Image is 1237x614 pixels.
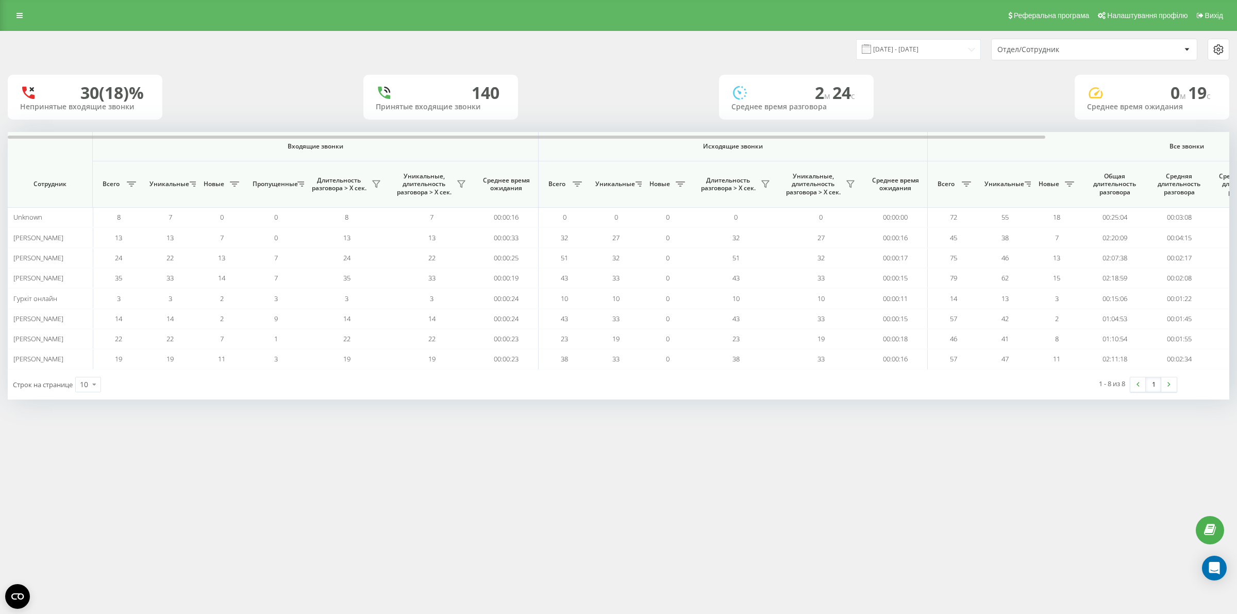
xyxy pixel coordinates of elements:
[1001,314,1009,323] span: 42
[561,314,568,323] span: 43
[169,294,172,303] span: 3
[430,294,433,303] span: 3
[863,227,928,247] td: 00:00:16
[863,268,928,288] td: 00:00:15
[220,212,224,222] span: 0
[666,334,670,343] span: 0
[1053,354,1060,363] span: 11
[563,212,566,222] span: 0
[80,83,144,103] div: 30 (18)%
[647,180,673,188] span: Новые
[732,273,740,283] span: 43
[950,212,957,222] span: 72
[474,268,539,288] td: 00:00:19
[343,253,350,262] span: 24
[612,273,620,283] span: 33
[1147,288,1211,308] td: 00:01:22
[474,207,539,227] td: 00:00:16
[428,354,436,363] span: 19
[863,349,928,369] td: 00:00:16
[561,354,568,363] span: 38
[1082,207,1147,227] td: 00:25:04
[732,253,740,262] span: 51
[428,273,436,283] span: 33
[1207,90,1211,102] span: c
[1082,288,1147,308] td: 00:15:06
[13,212,42,222] span: Unknown
[1147,248,1211,268] td: 00:02:17
[612,314,620,323] span: 33
[115,233,122,242] span: 13
[166,354,174,363] span: 19
[253,180,294,188] span: Пропущенные
[731,103,861,111] div: Среднее время разговора
[274,294,278,303] span: 3
[612,253,620,262] span: 32
[1053,273,1060,283] span: 15
[544,180,570,188] span: Всего
[666,253,670,262] span: 0
[343,334,350,343] span: 22
[832,81,855,104] span: 24
[819,212,823,222] span: 0
[1055,314,1059,323] span: 2
[428,253,436,262] span: 22
[612,294,620,303] span: 10
[343,314,350,323] span: 14
[950,354,957,363] span: 57
[561,233,568,242] span: 32
[1180,90,1188,102] span: м
[815,81,832,104] span: 2
[1055,334,1059,343] span: 8
[169,212,172,222] span: 7
[950,334,957,343] span: 46
[732,354,740,363] span: 38
[1146,377,1161,392] a: 1
[1087,103,1217,111] div: Среднее время ожидания
[595,180,632,188] span: Уникальные
[13,233,63,242] span: [PERSON_NAME]
[343,273,350,283] span: 35
[1001,273,1009,283] span: 62
[732,233,740,242] span: 32
[666,354,670,363] span: 0
[1036,180,1062,188] span: Новые
[98,180,124,188] span: Всего
[220,294,224,303] span: 2
[274,354,278,363] span: 3
[201,180,227,188] span: Новые
[1001,334,1009,343] span: 41
[732,294,740,303] span: 10
[220,334,224,343] span: 7
[863,309,928,329] td: 00:00:15
[115,354,122,363] span: 19
[563,142,904,151] span: Исходящие звонки
[1147,268,1211,288] td: 00:02:08
[13,380,73,389] span: Строк на странице
[218,273,225,283] span: 14
[1147,309,1211,329] td: 00:01:45
[274,334,278,343] span: 1
[115,314,122,323] span: 14
[149,180,187,188] span: Уникальные
[950,314,957,323] span: 57
[5,584,30,609] button: Open CMP widget
[950,233,957,242] span: 45
[1053,212,1060,222] span: 18
[997,45,1121,54] div: Отдел/Сотрудник
[1107,11,1188,20] span: Налаштування профілю
[817,354,825,363] span: 33
[666,314,670,323] span: 0
[1147,349,1211,369] td: 00:02:34
[1082,268,1147,288] td: 02:18:59
[1001,294,1009,303] span: 13
[1001,212,1009,222] span: 55
[274,273,278,283] span: 7
[950,273,957,283] span: 79
[343,354,350,363] span: 19
[863,207,928,227] td: 00:00:00
[863,329,928,349] td: 00:00:18
[220,314,224,323] span: 2
[561,253,568,262] span: 51
[166,273,174,283] span: 33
